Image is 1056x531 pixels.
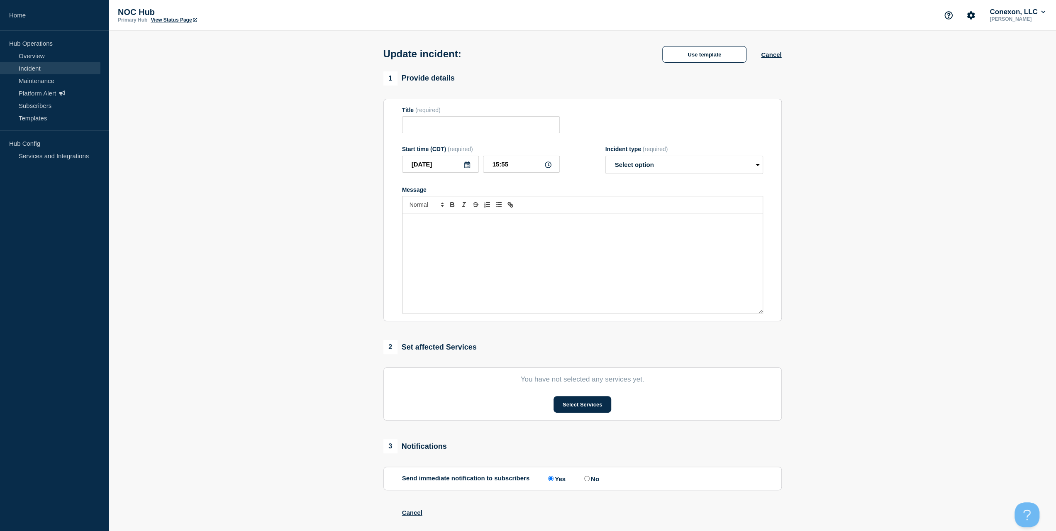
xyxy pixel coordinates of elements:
[1015,502,1039,527] iframe: Help Scout Beacon - Open
[402,475,530,482] p: Send immediate notification to subscribers
[402,375,763,384] p: You have not selected any services yet.
[548,476,554,481] input: Yes
[643,146,668,152] span: (required)
[402,213,763,313] div: Message
[415,107,441,113] span: (required)
[402,146,560,152] div: Start time (CDT)
[383,48,461,60] h1: Update incident:
[383,71,455,86] div: Provide details
[402,509,422,516] button: Cancel
[582,475,599,482] label: No
[383,439,447,453] div: Notifications
[988,8,1047,16] button: Conexon, LLC
[446,200,458,210] button: Toggle bold text
[402,116,560,133] input: Title
[383,340,477,354] div: Set affected Services
[605,156,763,174] select: Incident type
[505,200,516,210] button: Toggle link
[448,146,473,152] span: (required)
[118,7,284,17] p: NOC Hub
[383,340,398,354] span: 2
[458,200,470,210] button: Toggle italic text
[383,439,398,453] span: 3
[584,476,590,481] input: No
[546,475,566,482] label: Yes
[118,17,147,23] p: Primary Hub
[383,71,398,86] span: 1
[402,107,560,113] div: Title
[605,146,763,152] div: Incident type
[493,200,505,210] button: Toggle bulleted list
[761,51,781,58] button: Cancel
[470,200,481,210] button: Toggle strikethrough text
[402,186,763,193] div: Message
[406,200,446,210] span: Font size
[554,396,611,413] button: Select Services
[940,7,957,24] button: Support
[962,7,980,24] button: Account settings
[402,475,763,482] div: Send immediate notification to subscribers
[402,156,479,173] input: YYYY-MM-DD
[481,200,493,210] button: Toggle ordered list
[483,156,560,173] input: HH:MM
[151,17,197,23] a: View Status Page
[662,46,746,63] button: Use template
[988,16,1047,22] p: [PERSON_NAME]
